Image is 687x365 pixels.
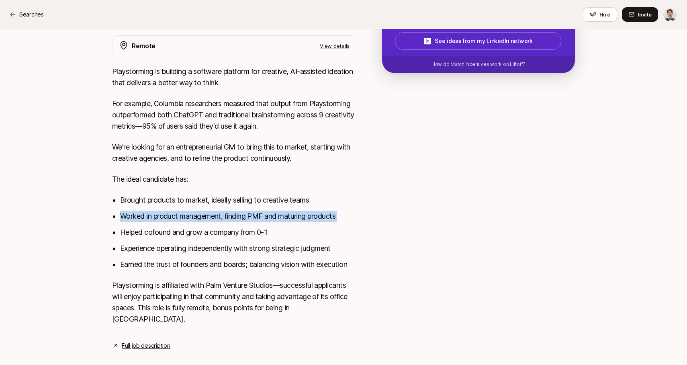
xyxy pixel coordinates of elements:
li: Earned the trust of founders and boards; balancing vision with execution [120,259,356,270]
p: Remote [132,41,155,51]
span: Invite [638,10,652,18]
p: For example, Columbia researchers measured that output from Playstorming outperformed both ChatGP... [112,98,356,132]
p: See ideas from my LinkedIn network [435,36,532,46]
p: View details [320,42,350,50]
li: Brought products to market, ideally selling to creative teams [120,195,356,206]
img: Alexander Yoon [663,8,677,21]
li: Helped cofound and grow a company from 0-1 [120,227,356,238]
a: Full job description [122,341,170,351]
p: We're looking for an entrepreneurial GM to bring this to market, starting with creative agencies,... [112,141,356,164]
button: Invite [622,7,658,22]
p: Searches [19,10,44,19]
li: Experience operating independently with strong strategic judgment [120,243,356,254]
button: Hire [583,7,617,22]
p: How do Match Incentives work on Liftoff? [431,61,525,68]
p: The ideal candidate has: [112,174,356,185]
span: Hire [599,10,610,18]
button: Alexander Yoon [663,7,677,22]
p: Playstorming is building a software platform for creative, AI-assisted ideation that delivers a b... [112,66,356,88]
p: Playstorming is affiliated with Palm Venture Studios—successful applicants will enjoy participati... [112,280,356,325]
li: Worked in product management, finding PMF and maturing products [120,211,356,222]
button: See ideas from my LinkedIn network [395,32,561,50]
